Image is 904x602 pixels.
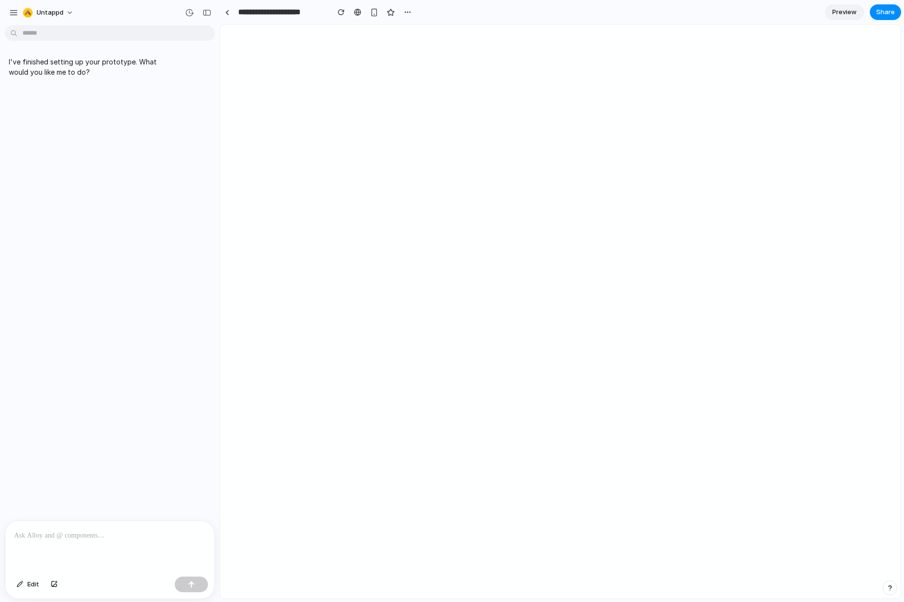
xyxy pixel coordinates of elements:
a: Preview [825,4,864,20]
span: Edit [27,580,39,589]
span: Preview [832,7,857,17]
p: I've finished setting up your prototype. What would you like me to do? [9,57,172,77]
span: Untappd [37,8,63,18]
span: Share [876,7,895,17]
button: Untappd [19,5,79,21]
button: Share [870,4,901,20]
button: Edit [12,577,44,592]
